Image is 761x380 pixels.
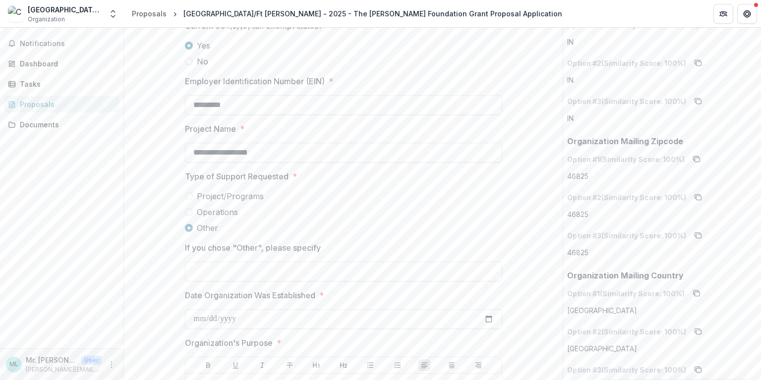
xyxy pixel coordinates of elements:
p: Option # 2 (Similarity Score: 100 %) [567,192,686,203]
a: Dashboard [4,55,119,72]
button: Get Help [737,4,757,24]
p: IN [567,113,574,123]
p: User [81,356,102,365]
button: Strike [284,359,295,371]
button: Notifications [4,36,119,52]
nav: breadcrumb [128,6,566,21]
button: Italicize [256,359,268,371]
p: Project Name [185,123,236,135]
div: Mr. Martin Lewis [9,361,18,368]
p: 46825 [567,171,588,181]
p: Organization's Purpose [185,337,273,349]
button: Ordered List [392,359,404,371]
div: Documents [20,119,112,130]
p: IN [567,75,574,85]
span: Other [197,222,218,234]
p: Organization Mailing Country [567,270,684,281]
span: No [197,55,208,67]
button: copy to clipboard [690,227,706,243]
a: Documents [4,116,119,133]
button: copy to clipboard [690,189,706,205]
button: Bullet List [364,359,376,371]
p: Option # 3 (Similarity Score: 100 %) [567,96,686,107]
p: [GEOGRAPHIC_DATA] [567,343,637,354]
button: Open entity switcher [106,4,120,24]
button: Align Right [472,359,484,371]
span: Organization [28,15,65,24]
p: [PERSON_NAME][EMAIL_ADDRESS][PERSON_NAME][DOMAIN_NAME] [26,365,102,374]
p: Date Organization Was Established [185,289,315,301]
div: [GEOGRAPHIC_DATA]/Ft [PERSON_NAME] - 2025 - The [PERSON_NAME] Foundation Grant Proposal Application [183,8,562,19]
a: Proposals [128,6,171,21]
button: Partners [713,4,733,24]
button: copy to clipboard [689,151,704,167]
button: Underline [230,359,241,371]
p: Organization Mailing Zipcode [567,135,683,147]
span: Notifications [20,40,116,48]
button: Heading 1 [310,359,322,371]
p: 46825 [567,209,588,219]
button: copy to clipboard [690,324,706,339]
div: Tasks [20,79,112,89]
p: Option # 1 (Similarity Score: 100 %) [567,154,685,164]
span: Yes [197,40,210,52]
img: Concordia Theological Seminary/Ft Wayne [8,6,24,22]
button: copy to clipboard [690,93,706,109]
p: Employer Identification Number (EIN) [185,75,325,87]
p: Option # 1 (Similarity Score: 100 %) [567,288,685,299]
button: copy to clipboard [689,285,704,301]
span: Operations [197,206,238,218]
p: Option # 3 (Similarity Score: 100 %) [567,230,686,241]
button: Bold [202,359,214,371]
div: Dashboard [20,58,112,69]
button: copy to clipboard [690,362,706,378]
button: Heading 2 [338,359,350,371]
p: Option # 2 (Similarity Score: 100 %) [567,326,686,337]
p: Option # 3 (Similarity Score: 100 %) [567,365,686,375]
button: Align Center [446,359,458,371]
div: Proposals [132,8,167,19]
p: IN [567,37,574,47]
p: Mr. [PERSON_NAME] [26,355,77,365]
p: Type of Support Requested [185,170,289,182]
button: copy to clipboard [690,55,706,71]
p: Option # 2 (Similarity Score: 100 %) [567,58,686,68]
button: More [106,359,117,371]
a: Proposals [4,96,119,112]
button: Align Left [418,359,430,371]
p: If you chose "Other", please specify [185,242,321,254]
a: Tasks [4,76,119,92]
div: [GEOGRAPHIC_DATA]/Ft [PERSON_NAME] [28,4,102,15]
div: Proposals [20,99,112,109]
p: [GEOGRAPHIC_DATA] [567,305,637,316]
span: Project/Programs [197,190,264,202]
p: 46825 [567,247,588,258]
